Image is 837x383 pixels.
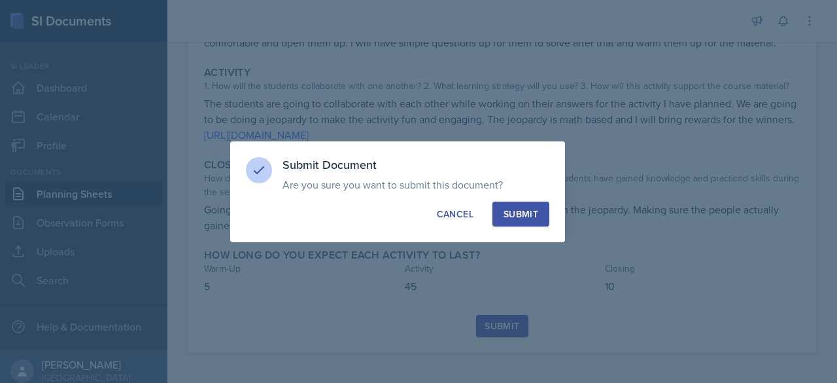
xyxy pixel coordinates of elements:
[504,208,538,221] div: Submit
[437,208,473,221] div: Cancel
[492,202,549,227] button: Submit
[426,202,485,227] button: Cancel
[282,157,549,173] h3: Submit Document
[282,178,549,191] p: Are you sure you want to submit this document?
